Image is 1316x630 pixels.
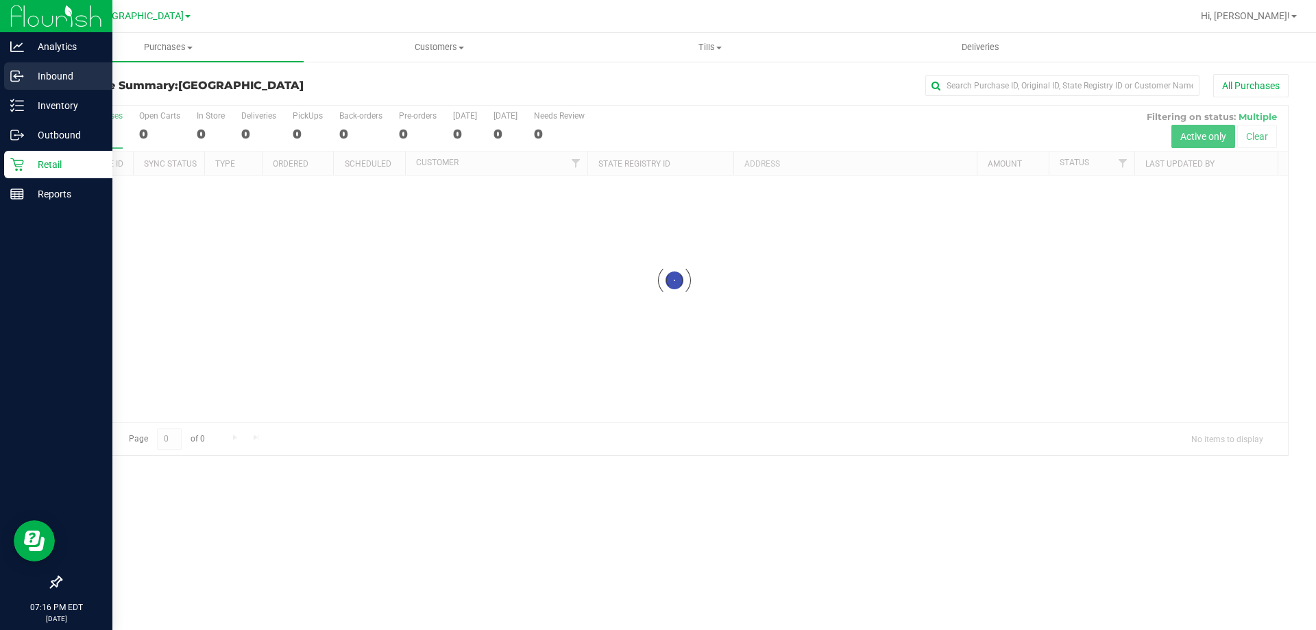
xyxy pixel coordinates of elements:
a: Customers [304,33,574,62]
a: Purchases [33,33,304,62]
inline-svg: Outbound [10,128,24,142]
p: Inventory [24,97,106,114]
inline-svg: Analytics [10,40,24,53]
a: Tills [574,33,845,62]
span: Deliveries [943,41,1018,53]
button: All Purchases [1213,74,1289,97]
p: Reports [24,186,106,202]
span: [GEOGRAPHIC_DATA] [90,10,184,22]
inline-svg: Inventory [10,99,24,112]
p: Outbound [24,127,106,143]
h3: Purchase Summary: [60,80,470,92]
span: Hi, [PERSON_NAME]! [1201,10,1290,21]
p: 07:16 PM EDT [6,601,106,614]
span: Customers [304,41,574,53]
inline-svg: Inbound [10,69,24,83]
span: [GEOGRAPHIC_DATA] [178,79,304,92]
p: Inbound [24,68,106,84]
iframe: Resource center [14,520,55,561]
a: Deliveries [845,33,1116,62]
input: Search Purchase ID, Original ID, State Registry ID or Customer Name... [925,75,1199,96]
inline-svg: Reports [10,187,24,201]
p: [DATE] [6,614,106,624]
span: Tills [575,41,844,53]
p: Analytics [24,38,106,55]
p: Retail [24,156,106,173]
inline-svg: Retail [10,158,24,171]
span: Purchases [33,41,304,53]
